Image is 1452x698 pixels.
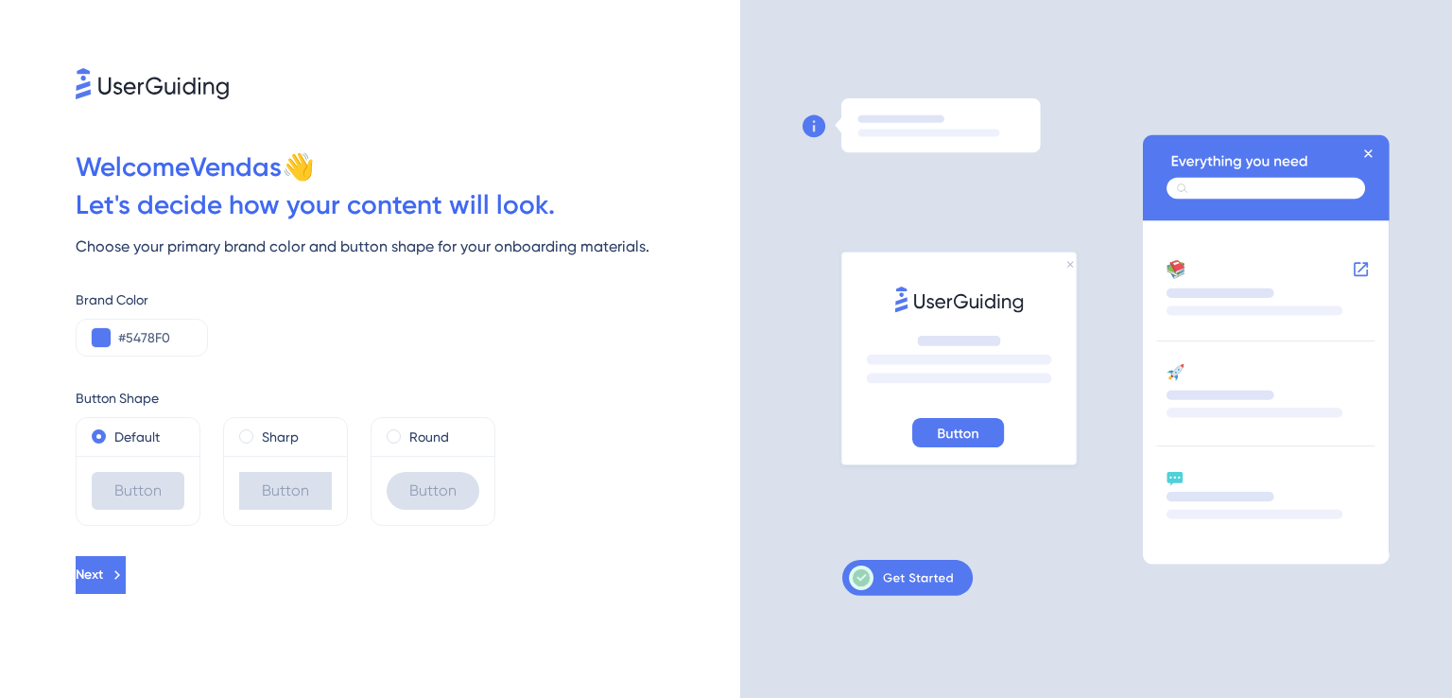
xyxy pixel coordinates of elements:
[76,148,740,186] div: Welcome Vendas 👋
[114,426,160,448] label: Default
[76,186,740,224] div: Let ' s decide how your content will look.
[387,472,479,510] div: Button
[409,426,449,448] label: Round
[76,556,126,594] button: Next
[76,564,103,586] span: Next
[76,236,740,258] div: Choose your primary brand color and button shape for your onboarding materials.
[262,426,299,448] label: Sharp
[239,472,332,510] div: Button
[76,387,740,410] div: Button Shape
[76,288,740,311] div: Brand Color
[92,472,184,510] div: Button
